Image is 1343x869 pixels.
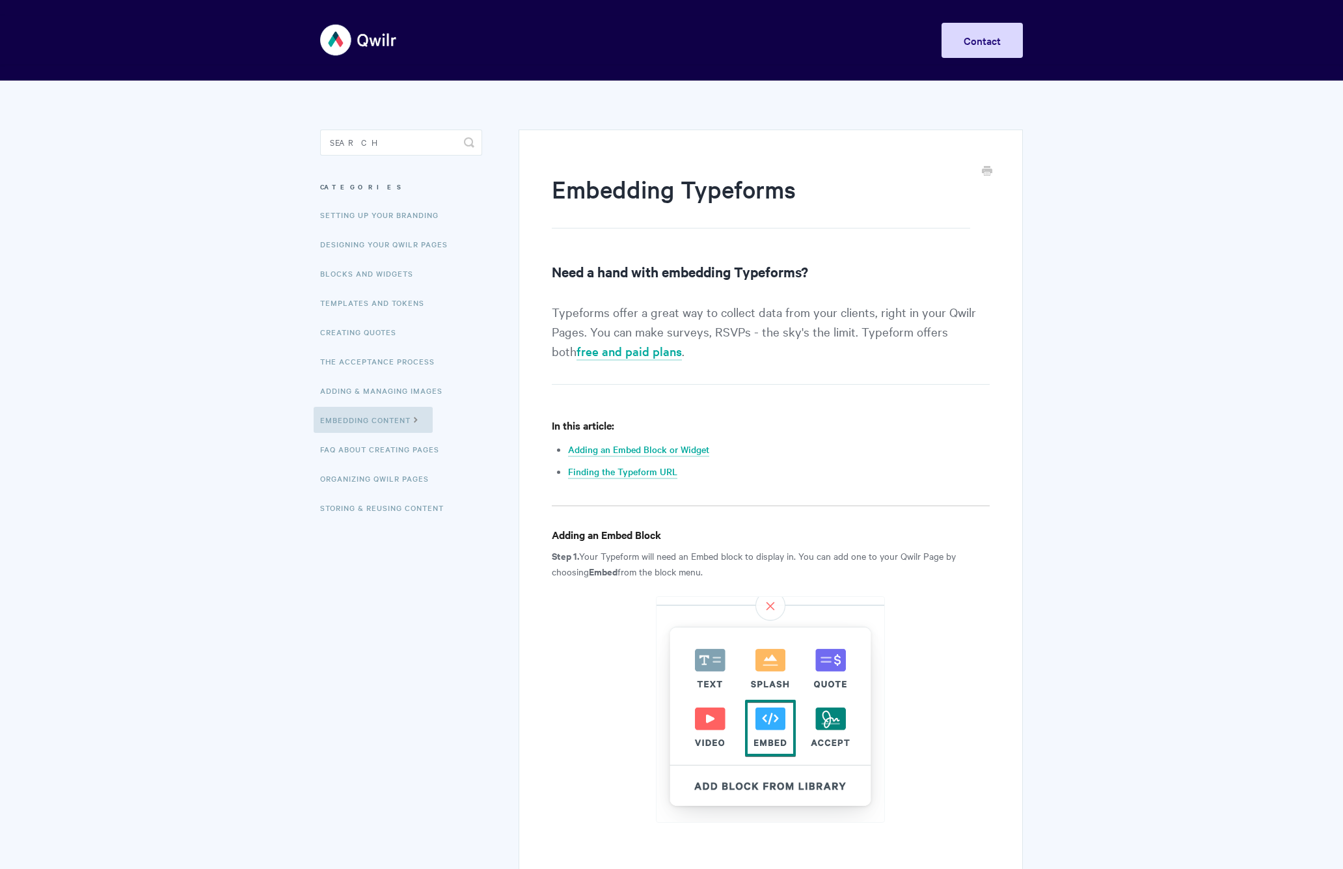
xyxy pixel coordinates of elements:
strong: Embed [589,564,617,578]
p: Your Typeform will need an Embed block to display in. You can add one to your Qwilr Page by choos... [552,548,990,579]
a: Contact [942,23,1023,58]
a: Designing Your Qwilr Pages [320,231,457,257]
a: Setting up your Branding [320,202,448,228]
a: Blocks and Widgets [320,260,423,286]
h1: Embedding Typeforms [552,172,970,228]
h4: Adding an Embed Block [552,527,990,543]
input: Search [320,130,482,156]
a: Organizing Qwilr Pages [320,465,439,491]
a: Storing & Reusing Content [320,495,454,521]
a: Finding the Typeform URL [568,465,677,479]
a: Embedding Content [314,407,433,433]
img: Qwilr Help Center [320,16,398,64]
strong: Step 1. [552,549,579,562]
a: Print this Article [982,165,992,179]
a: The Acceptance Process [320,348,444,374]
h3: Categories [320,175,482,199]
h4: In this article: [552,417,990,434]
a: Creating Quotes [320,319,406,345]
a: free and paid plans [577,343,682,361]
a: FAQ About Creating Pages [320,436,449,462]
a: Adding an Embed Block or Widget [568,443,709,457]
a: Templates and Tokens [320,290,434,316]
p: Typeforms offer a great way to collect data from your clients, right in your Qwilr Pages. You can... [552,302,990,385]
a: Adding & Managing Images [320,378,452,404]
h2: Need a hand with embedding Typeforms? [552,261,990,282]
